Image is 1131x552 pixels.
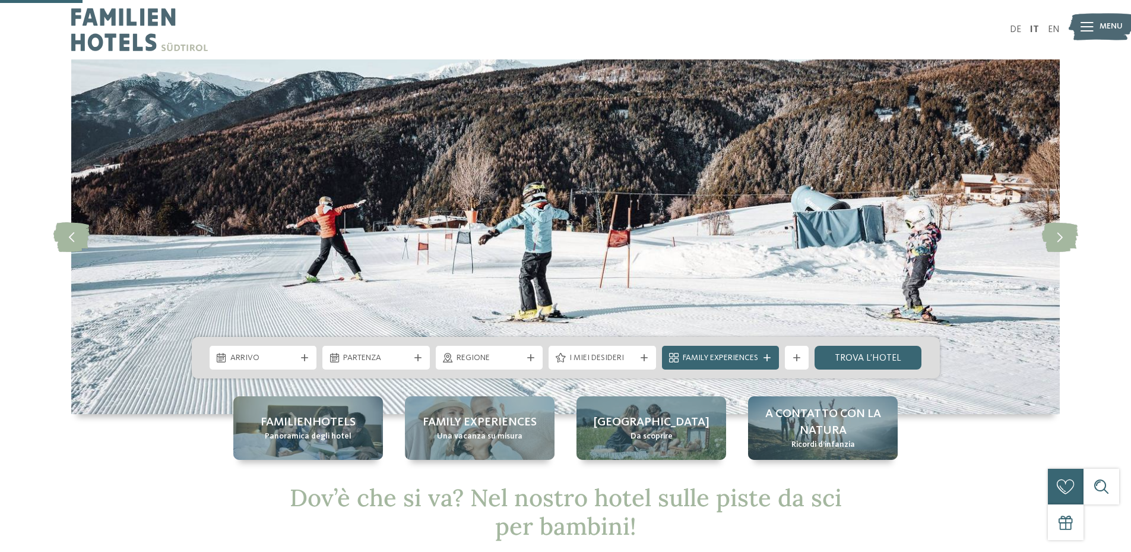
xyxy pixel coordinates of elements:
[405,396,555,460] a: Hotel sulle piste da sci per bambini: divertimento senza confini Family experiences Una vacanza s...
[457,352,522,364] span: Regione
[290,482,842,541] span: Dov’è che si va? Nel nostro hotel sulle piste da sci per bambini!
[343,352,409,364] span: Partenza
[71,59,1060,414] img: Hotel sulle piste da sci per bambini: divertimento senza confini
[815,346,922,370] a: trova l’hotel
[569,352,635,364] span: I miei desideri
[1048,25,1060,34] a: EN
[230,352,296,364] span: Arrivo
[791,439,855,451] span: Ricordi d’infanzia
[631,431,673,443] span: Da scoprire
[437,431,522,443] span: Una vacanza su misura
[261,414,356,431] span: Familienhotels
[423,414,537,431] span: Family experiences
[1030,25,1039,34] a: IT
[576,396,726,460] a: Hotel sulle piste da sci per bambini: divertimento senza confini [GEOGRAPHIC_DATA] Da scoprire
[594,414,709,431] span: [GEOGRAPHIC_DATA]
[760,406,886,439] span: A contatto con la natura
[233,396,383,460] a: Hotel sulle piste da sci per bambini: divertimento senza confini Familienhotels Panoramica degli ...
[1100,21,1123,33] span: Menu
[748,396,898,460] a: Hotel sulle piste da sci per bambini: divertimento senza confini A contatto con la natura Ricordi...
[1010,25,1021,34] a: DE
[683,352,758,364] span: Family Experiences
[265,431,351,443] span: Panoramica degli hotel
